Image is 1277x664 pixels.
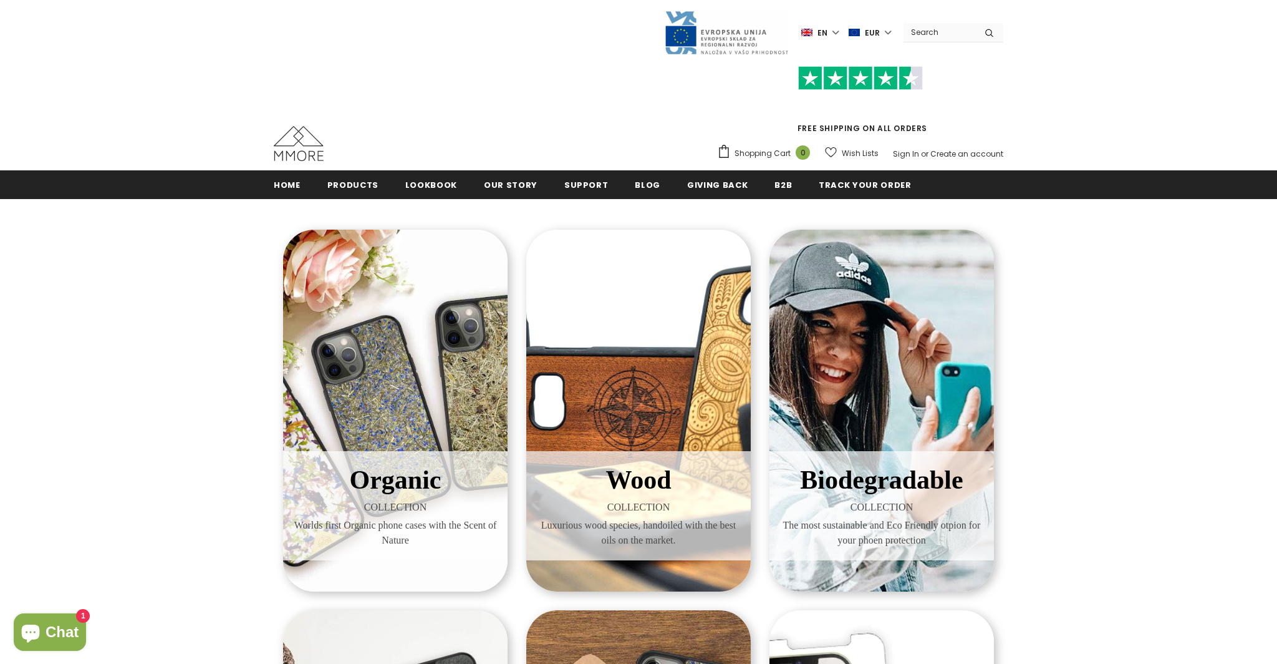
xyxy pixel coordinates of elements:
span: COLLECTION [292,500,498,515]
a: Create an account [930,149,1003,159]
a: Our Story [484,170,537,198]
span: Biodegradable [800,466,963,494]
span: en [817,27,827,39]
img: MMORE Cases [274,126,324,161]
span: Giving back [687,179,748,191]
span: Products [327,179,378,191]
img: Javni Razpis [664,10,789,56]
span: or [921,149,928,159]
span: Track your order [819,179,911,191]
span: Blog [635,179,660,191]
span: COLLECTION [536,500,741,515]
a: Shopping Cart 0 [717,144,816,163]
a: Wish Lists [825,142,879,164]
span: B2B [774,179,792,191]
span: Wood [605,466,671,494]
a: Products [327,170,378,198]
iframe: Customer reviews powered by Trustpilot [717,90,1003,122]
span: support [564,179,609,191]
span: Lookbook [405,179,457,191]
span: Luxurious wood species, handoiled with the best oils on the market. [536,518,741,548]
a: Giving back [687,170,748,198]
span: Our Story [484,179,537,191]
a: support [564,170,609,198]
span: FREE SHIPPING ON ALL ORDERS [717,72,1003,134]
span: Wish Lists [842,147,879,160]
span: 0 [796,145,810,160]
img: i-lang-1.png [801,27,812,38]
span: Home [274,179,301,191]
a: Sign In [893,149,919,159]
span: EUR [865,27,880,39]
inbox-online-store-chat: Shopify online store chat [10,613,90,654]
a: Lookbook [405,170,457,198]
span: Shopping Cart [735,147,791,160]
a: Javni Razpis [664,27,789,37]
span: Worlds first Organic phone cases with the Scent of Nature [292,518,498,548]
span: Organic [350,466,441,494]
a: Blog [635,170,660,198]
span: COLLECTION [779,500,985,515]
input: Search Site [904,23,975,41]
a: B2B [774,170,792,198]
span: The most sustainable and Eco Friendly otpion for your phoen protection [779,518,985,548]
a: Track your order [819,170,911,198]
img: Trust Pilot Stars [798,66,923,90]
a: Home [274,170,301,198]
